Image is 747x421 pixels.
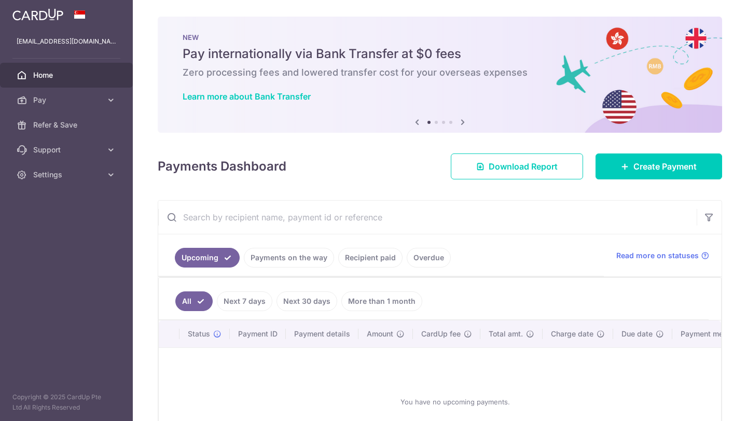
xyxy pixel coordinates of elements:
input: Search by recipient name, payment id or reference [158,201,697,234]
span: CardUp fee [421,329,461,339]
a: More than 1 month [341,291,422,311]
span: Amount [367,329,393,339]
th: Payment details [286,320,358,347]
h6: Zero processing fees and lowered transfer cost for your overseas expenses [183,66,697,79]
span: Total amt. [489,329,523,339]
span: Pay [33,95,102,105]
img: Bank transfer banner [158,17,722,133]
a: Payments on the way [244,248,334,268]
a: Next 30 days [276,291,337,311]
span: Download Report [489,160,558,173]
th: Payment ID [230,320,286,347]
a: Next 7 days [217,291,272,311]
span: Home [33,70,102,80]
a: Recipient paid [338,248,403,268]
iframe: Opens a widget where you can find more information [680,390,737,416]
p: NEW [183,33,697,41]
span: Settings [33,170,102,180]
span: Refer & Save [33,120,102,130]
span: Support [33,145,102,155]
h4: Payments Dashboard [158,157,286,176]
a: Read more on statuses [616,250,709,261]
a: Learn more about Bank Transfer [183,91,311,102]
span: Due date [621,329,653,339]
a: Download Report [451,153,583,179]
span: Create Payment [633,160,697,173]
a: All [175,291,213,311]
h5: Pay internationally via Bank Transfer at $0 fees [183,46,697,62]
span: Status [188,329,210,339]
img: CardUp [12,8,63,21]
a: Upcoming [175,248,240,268]
p: [EMAIL_ADDRESS][DOMAIN_NAME] [17,36,116,47]
span: Charge date [551,329,593,339]
a: Create Payment [596,153,722,179]
a: Overdue [407,248,451,268]
span: Read more on statuses [616,250,699,261]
